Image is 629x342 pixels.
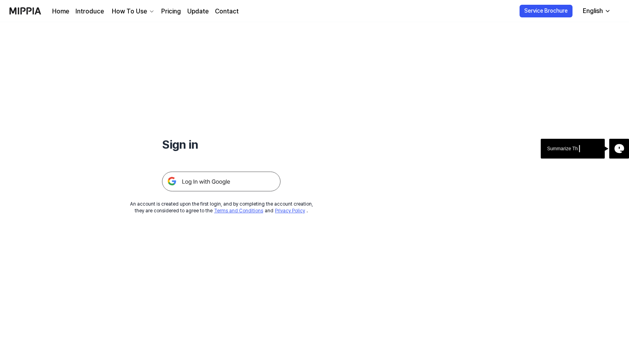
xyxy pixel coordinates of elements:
button: How To Use [110,7,155,16]
h1: Sign in [162,136,281,153]
a: Home [52,7,69,16]
div: An account is created upon the first login, and by completing the account creation, they are cons... [130,201,313,214]
div: How To Use [110,7,149,16]
img: 구글 로그인 버튼 [162,172,281,191]
button: Service Brochure [520,5,573,17]
a: Contact [215,7,239,16]
a: Update [187,7,209,16]
a: Terms and Conditions [214,208,263,214]
a: Privacy Policy [275,208,305,214]
a: Pricing [161,7,181,16]
a: Introduce [75,7,104,16]
div: English [581,6,605,16]
button: English [576,3,616,19]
